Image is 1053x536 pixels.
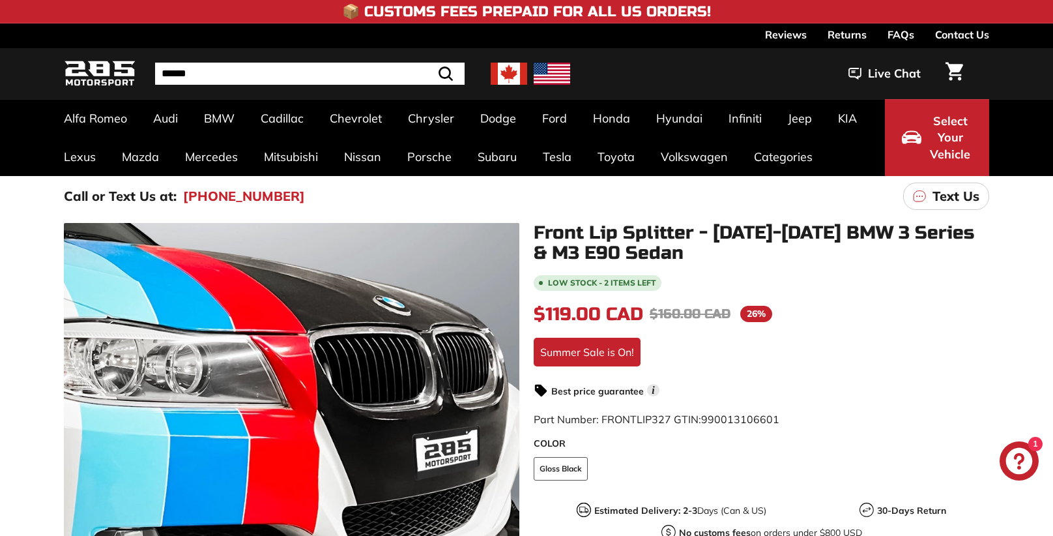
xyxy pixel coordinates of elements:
a: FAQs [887,23,914,46]
span: $119.00 CAD [534,303,643,325]
a: Lexus [51,138,109,176]
a: Mercedes [172,138,251,176]
p: Call or Text Us at: [64,186,177,206]
a: Mazda [109,138,172,176]
a: Audi [140,99,191,138]
a: Mitsubishi [251,138,331,176]
span: Select Your Vehicle [928,113,972,163]
span: Low stock - 2 items left [548,279,656,287]
h4: 📦 Customs Fees Prepaid for All US Orders! [342,4,711,20]
a: Volkswagen [648,138,741,176]
input: Search [155,63,465,85]
a: Porsche [394,138,465,176]
label: COLOR [534,437,989,451]
a: Categories [741,138,826,176]
strong: Estimated Delivery: 2-3 [594,505,697,516]
button: Select Your Vehicle [885,99,989,176]
span: Live Chat [868,65,921,82]
span: $160.00 CAD [650,306,730,322]
a: Honda [580,99,643,138]
span: i [647,384,659,396]
a: Dodge [467,99,529,138]
a: Toyota [584,138,648,176]
span: 990013106601 [701,413,779,426]
h1: Front Lip Splitter - [DATE]-[DATE] BMW 3 Series & M3 E90 Sedan [534,223,989,263]
img: Logo_285_Motorsport_areodynamics_components [64,59,136,89]
a: Cart [938,52,971,96]
a: Chrysler [395,99,467,138]
button: Live Chat [831,57,938,90]
span: 26% [740,306,772,322]
strong: Best price guarantee [551,385,644,397]
div: Summer Sale is On! [534,338,641,366]
a: Cadillac [248,99,317,138]
a: Returns [828,23,867,46]
span: Part Number: FRONTLIP327 GTIN: [534,413,779,426]
strong: 30-Days Return [877,505,946,516]
p: Text Us [932,186,979,206]
a: Infiniti [715,99,775,138]
p: Days (Can & US) [594,504,766,518]
a: Hyundai [643,99,715,138]
a: Ford [529,99,580,138]
a: Nissan [331,138,394,176]
a: Alfa Romeo [51,99,140,138]
a: Subaru [465,138,530,176]
a: BMW [191,99,248,138]
a: Chevrolet [317,99,395,138]
a: Jeep [775,99,825,138]
a: Reviews [765,23,807,46]
inbox-online-store-chat: Shopify online store chat [996,441,1043,484]
a: Contact Us [935,23,989,46]
a: Tesla [530,138,584,176]
a: Text Us [903,183,989,210]
a: KIA [825,99,870,138]
a: [PHONE_NUMBER] [183,186,305,206]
